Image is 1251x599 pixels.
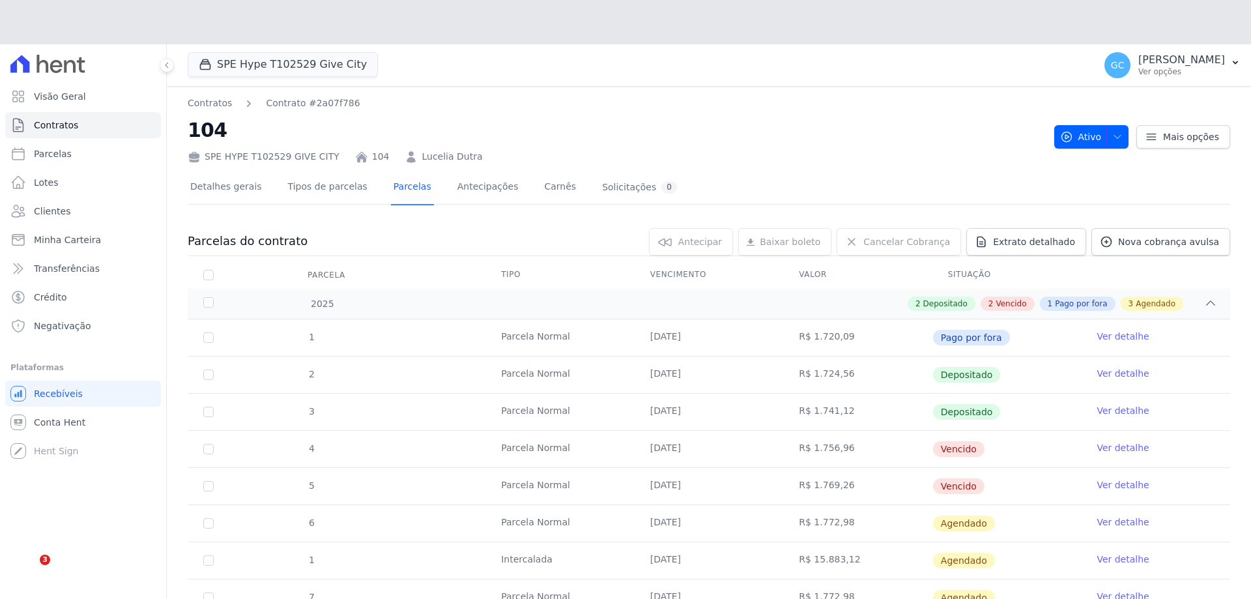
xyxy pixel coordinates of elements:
span: 5 [308,480,315,491]
a: Mais opções [1136,125,1230,149]
a: Contratos [188,96,232,110]
a: Antecipações [455,171,521,205]
span: Vencido [933,441,985,457]
input: default [203,444,214,454]
a: Lotes [5,169,161,196]
span: 1 [1048,298,1053,310]
a: Ver detalhe [1097,478,1149,491]
nav: Breadcrumb [188,96,360,110]
input: Só é possível selecionar pagamentos em aberto [203,332,214,343]
td: R$ 1.741,12 [783,394,932,430]
span: Ativo [1060,125,1102,149]
a: Solicitações0 [599,171,680,205]
td: [DATE] [635,468,784,504]
a: 104 [372,150,390,164]
span: GC [1111,61,1125,70]
td: [DATE] [635,319,784,356]
span: Depositado [933,367,1001,383]
span: 6 [308,518,315,528]
th: Situação [932,261,1082,289]
a: Parcelas [5,141,161,167]
td: Parcela Normal [485,505,635,542]
td: Parcela Normal [485,319,635,356]
th: Vencimento [635,261,784,289]
span: Conta Hent [34,416,85,429]
h2: 104 [188,115,1044,145]
a: Tipos de parcelas [285,171,370,205]
td: R$ 1.772,98 [783,505,932,542]
button: GC [PERSON_NAME] Ver opções [1094,47,1251,83]
span: Agendado [1136,298,1175,310]
td: R$ 1.769,26 [783,468,932,504]
span: Depositado [933,404,1001,420]
span: Pago por fora [1055,298,1107,310]
td: Parcela Normal [485,431,635,467]
a: Ver detalhe [1097,330,1149,343]
a: Visão Geral [5,83,161,110]
span: 3 [308,406,315,416]
span: Depositado [923,298,968,310]
a: Ver detalhe [1097,516,1149,529]
a: Extrato detalhado [966,228,1086,256]
td: Parcela Normal [485,468,635,504]
div: 0 [661,181,677,194]
span: Vencido [996,298,1026,310]
input: Só é possível selecionar pagamentos em aberto [203,370,214,380]
span: 3 [1129,298,1134,310]
a: Ver detalhe [1097,553,1149,566]
td: [DATE] [635,394,784,430]
input: default [203,518,214,529]
td: Parcela Normal [485,357,635,393]
button: SPE Hype T102529 Give City [188,52,378,77]
a: Conta Hent [5,409,161,435]
span: Visão Geral [34,90,86,103]
td: [DATE] [635,357,784,393]
span: Clientes [34,205,70,218]
iframe: Intercom live chat [13,555,44,586]
a: Parcelas [391,171,434,205]
p: [PERSON_NAME] [1138,53,1225,66]
span: 2 [988,298,994,310]
span: Nova cobrança avulsa [1118,235,1219,248]
span: Parcelas [34,147,72,160]
td: R$ 1.724,56 [783,357,932,393]
span: Agendado [933,553,995,568]
th: Tipo [485,261,635,289]
a: Ver detalhe [1097,404,1149,417]
input: default [203,481,214,491]
td: R$ 15.883,12 [783,542,932,579]
span: 2 [915,298,921,310]
span: Crédito [34,291,67,304]
span: Lotes [34,176,59,189]
a: Lucelia Dutra [422,150,482,164]
th: Valor [783,261,932,289]
div: Plataformas [10,360,156,375]
span: Negativação [34,319,91,332]
a: Recebíveis [5,381,161,407]
td: [DATE] [635,505,784,542]
span: Vencido [933,478,985,494]
h3: Parcelas do contrato [188,233,308,249]
td: [DATE] [635,542,784,579]
input: default [203,555,214,566]
span: 1 [308,555,315,565]
td: R$ 1.720,09 [783,319,932,356]
a: Negativação [5,313,161,339]
span: 1 [308,332,315,342]
td: [DATE] [635,431,784,467]
input: Só é possível selecionar pagamentos em aberto [203,407,214,417]
td: Parcela Normal [485,394,635,430]
a: Contrato #2a07f786 [266,96,360,110]
a: Nova cobrança avulsa [1091,228,1230,256]
span: Mais opções [1163,130,1219,143]
span: Pago por fora [933,330,1010,345]
nav: Breadcrumb [188,96,1044,110]
a: Transferências [5,256,161,282]
div: Solicitações [602,181,677,194]
button: Ativo [1054,125,1129,149]
a: Clientes [5,198,161,224]
a: Ver detalhe [1097,441,1149,454]
a: Ver detalhe [1097,367,1149,380]
span: Extrato detalhado [993,235,1075,248]
span: Transferências [34,262,100,275]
